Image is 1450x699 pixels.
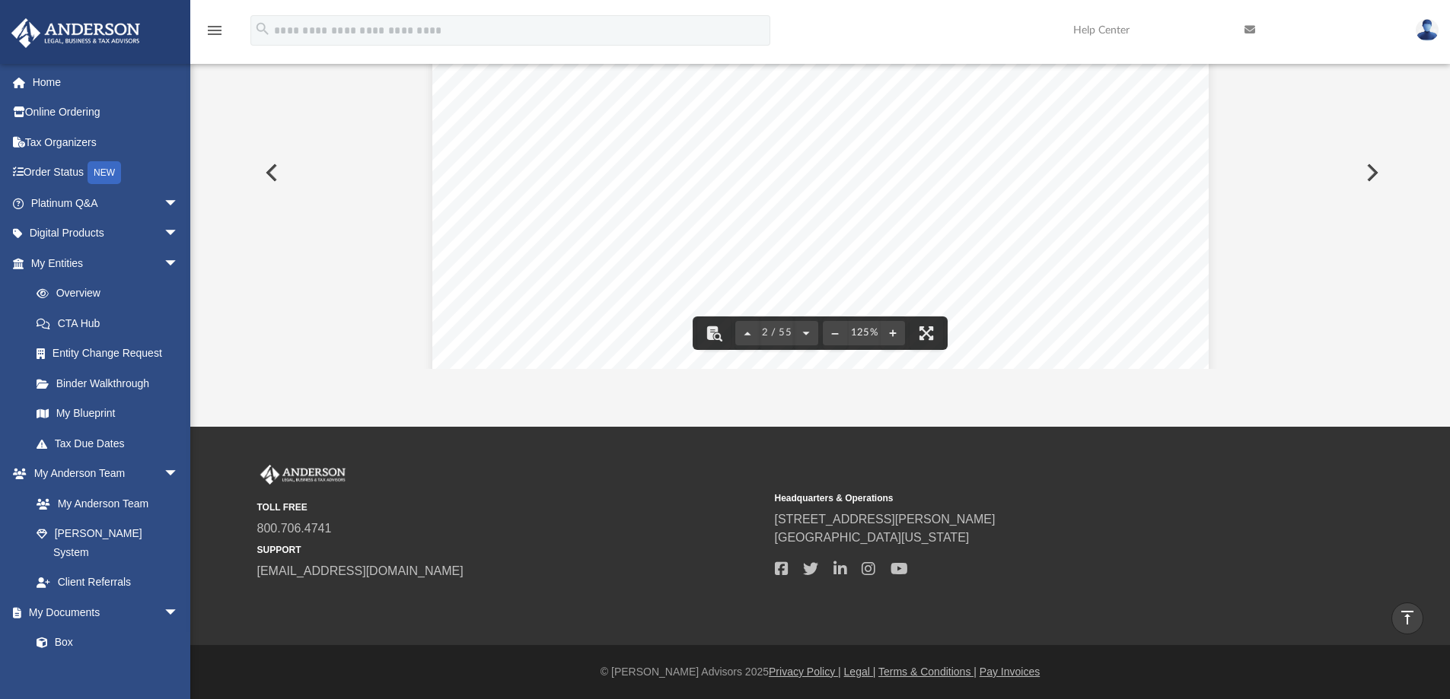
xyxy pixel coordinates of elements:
span: arrow_drop_down [164,459,194,490]
div: © [PERSON_NAME] Advisors 2025 [190,664,1450,680]
button: Next File [1354,151,1388,194]
span: [DATE] [725,78,764,91]
a: Binder Walkthrough [21,368,202,399]
i: search [254,21,271,37]
span: Tax Year End: [531,78,613,91]
a: Box [21,628,186,658]
a: vertical_align_top [1391,602,1423,634]
span: 2 / 55 [760,328,795,338]
a: Overview [21,278,202,309]
a: 800.706.4741 [257,522,332,535]
a: Terms & Conditions | [878,666,977,678]
a: Platinum Q&Aarrow_drop_down [11,188,202,218]
a: My Anderson Teamarrow_drop_down [11,459,194,489]
a: CTA Hub [21,308,202,338]
img: Anderson Advisors Platinum Portal [257,465,349,485]
a: Tax Organizers [11,127,202,157]
img: Anderson Advisors Platinum Portal [7,18,145,48]
small: Headquarters & Operations [775,491,1282,505]
a: Tax Due Dates [21,428,202,459]
a: Legal | [844,666,876,678]
button: Previous File [253,151,287,194]
a: [STREET_ADDRESS][PERSON_NAME] [775,513,996,526]
span: arrow_drop_down [164,188,194,219]
button: 2 / 55 [760,316,795,350]
a: Client Referrals [21,567,194,598]
a: [EMAIL_ADDRESS][DOMAIN_NAME] [257,564,464,577]
a: Online Ordering [11,97,202,128]
span: arrow_drop_down [164,248,194,279]
button: Enter fullscreen [910,316,943,350]
a: menu [206,29,224,40]
button: Next page [794,316,818,350]
span: arrow_drop_down [164,597,194,628]
span: arrow_drop_down [164,218,194,249]
a: Pay Invoices [980,666,1040,678]
small: SUPPORT [257,543,764,557]
a: My Documentsarrow_drop_down [11,597,194,628]
span: member's tax return. [725,126,839,140]
a: My Blueprint [21,399,194,429]
div: Current zoom level [847,328,881,338]
i: vertical_align_top [1398,608,1417,627]
i: menu [206,21,224,40]
span: Return Due Date: [531,158,629,172]
button: Zoom out [823,316,847,350]
div: NEW [88,161,121,184]
a: Entity Change Request [21,338,202,369]
a: My Anderson Team [21,488,186,519]
span: Will not file a return. All income or loss is reported on the LLC [725,110,1108,124]
a: Digital Productsarrow_drop_down [11,218,202,249]
button: Zoom in [881,316,905,350]
a: Home [11,67,202,97]
a: [GEOGRAPHIC_DATA][US_STATE] [775,531,970,544]
button: Toggle findbar [697,316,731,350]
a: Order StatusNEW [11,157,202,189]
span: No tax return is due for this enti [725,158,903,172]
small: TOLL FREE [257,500,764,514]
a: Privacy Policy | [769,666,841,678]
a: My Entitiesarrow_drop_down [11,248,202,278]
span: ty. [903,158,917,172]
img: User Pic [1416,19,1439,41]
a: [PERSON_NAME] System [21,519,194,567]
button: Previous page [735,316,760,350]
span: Tax Return Form: [531,110,631,124]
